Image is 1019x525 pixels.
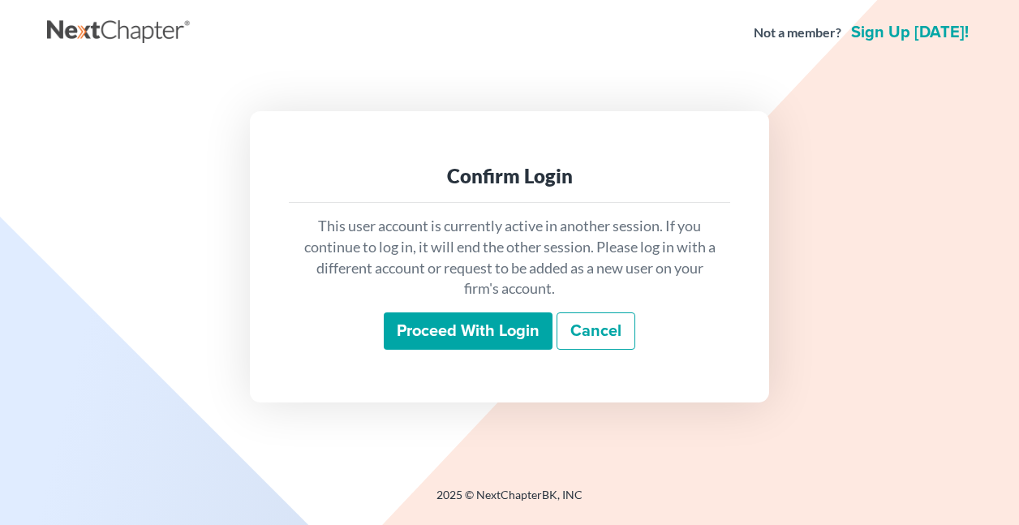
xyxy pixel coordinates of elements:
p: This user account is currently active in another session. If you continue to log in, it will end ... [302,216,717,299]
div: Confirm Login [302,163,717,189]
div: 2025 © NextChapterBK, INC [47,487,972,516]
a: Sign up [DATE]! [848,24,972,41]
strong: Not a member? [754,24,841,42]
a: Cancel [557,312,635,350]
input: Proceed with login [384,312,552,350]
